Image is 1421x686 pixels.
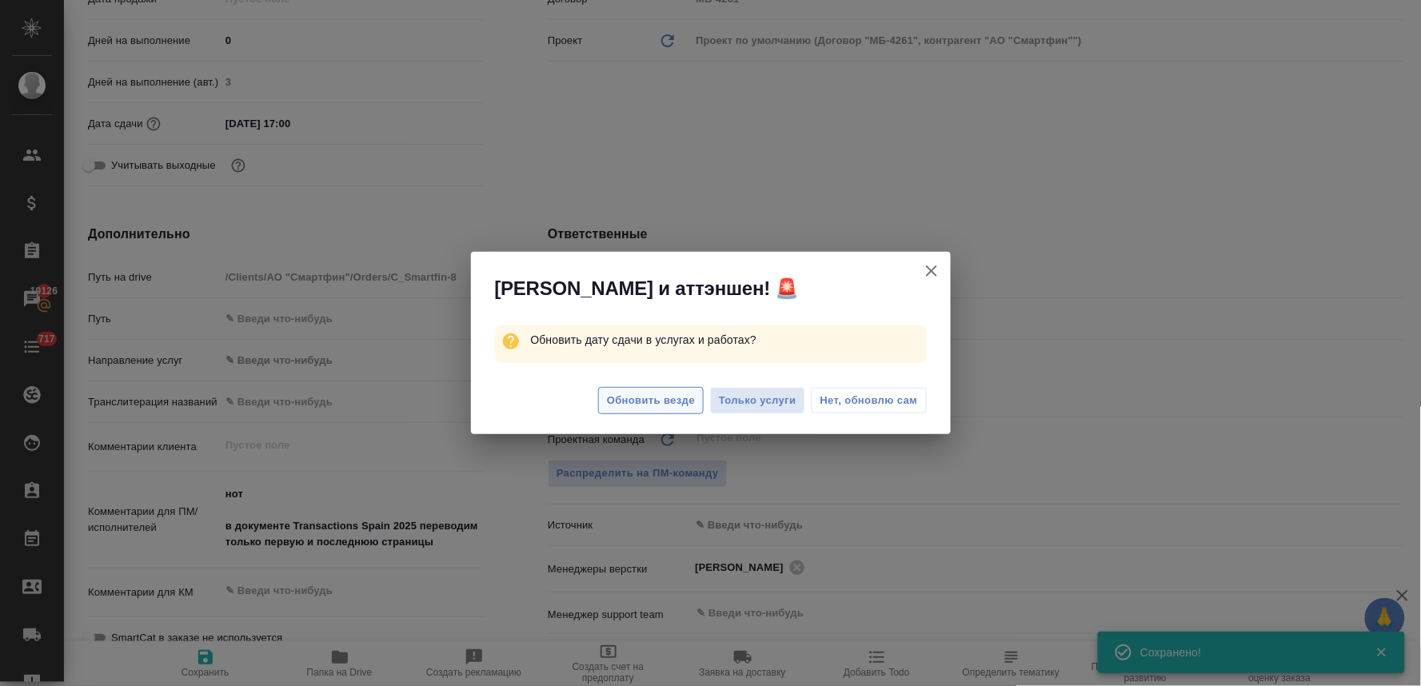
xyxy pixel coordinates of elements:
span: [PERSON_NAME] и аттэншен! 🚨 [495,276,800,301]
span: Нет, обновлю сам [820,393,918,409]
span: Только услуги [719,392,796,410]
button: Обновить везде [598,387,704,415]
button: Только услуги [710,387,805,415]
button: Нет, обновлю сам [812,388,927,413]
span: Обновить везде [607,392,695,410]
p: Обновить дату сдачи в услугах и работах? [530,325,926,354]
